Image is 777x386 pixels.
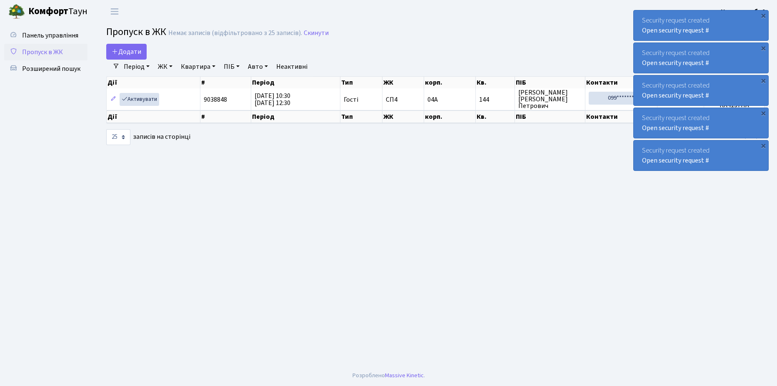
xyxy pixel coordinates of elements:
th: Дії [107,77,200,88]
a: Активувати [120,93,159,106]
button: Переключити навігацію [104,5,125,18]
div: × [759,76,767,85]
a: Open security request # [642,91,709,100]
select: записів на сторінці [106,129,130,145]
b: Комфорт [28,5,68,18]
th: Тип [340,110,382,123]
th: Контакти [585,110,657,123]
div: Security request created [634,75,768,105]
a: Розширений пошук [4,60,87,77]
a: Massive Kinetic [385,371,424,380]
th: # [200,77,251,88]
span: 144 [479,96,512,103]
div: × [759,44,767,52]
a: Неактивні [273,60,311,74]
span: Пропуск в ЖК [22,48,63,57]
a: Консьєрж б. 4. [721,7,767,17]
label: записів на сторінці [106,129,190,145]
a: ПІБ [220,60,243,74]
span: Таун [28,5,87,19]
b: Консьєрж б. 4. [721,7,767,16]
div: × [759,11,767,20]
th: Тип [340,77,382,88]
th: # [200,110,251,123]
th: корп. [424,110,476,123]
a: Період [120,60,153,74]
th: Кв. [476,110,515,123]
div: Security request created [634,10,768,40]
span: Розширений пошук [22,64,80,73]
div: Немає записів (відфільтровано з 25 записів). [168,29,302,37]
div: Security request created [634,108,768,138]
span: 04А [427,95,438,104]
a: Авто [245,60,271,74]
th: ПІБ [515,110,585,123]
div: × [759,141,767,150]
span: Пропуск в ЖК [106,25,166,39]
th: ЖК [382,110,424,123]
a: Open security request # [642,123,709,133]
span: [DATE] 10:30 [DATE] 12:30 [255,91,290,108]
a: ЖК [155,60,176,74]
span: Додати [112,47,141,56]
a: Open security request # [642,26,709,35]
span: СП4 [386,96,420,103]
th: ЖК [382,77,424,88]
th: Дії [107,110,200,123]
a: Open security request # [642,58,709,68]
div: Security request created [634,140,768,170]
div: Розроблено . [352,371,425,380]
a: Панель управління [4,27,87,44]
a: Квартира [177,60,219,74]
span: Гості [344,96,358,103]
a: Додати [106,44,147,60]
th: Контакти [585,77,657,88]
a: Open security request # [642,156,709,165]
th: корп. [424,77,476,88]
div: Security request created [634,43,768,73]
span: [PERSON_NAME] [PERSON_NAME] Петрович [518,89,582,109]
span: 9038848 [204,95,227,104]
div: × [759,109,767,117]
span: Панель управління [22,31,78,40]
th: Період [251,77,341,88]
a: Пропуск в ЖК [4,44,87,60]
th: Кв. [476,77,515,88]
th: ПІБ [515,77,585,88]
img: logo.png [8,3,25,20]
th: Період [251,110,341,123]
a: Скинути [304,29,329,37]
